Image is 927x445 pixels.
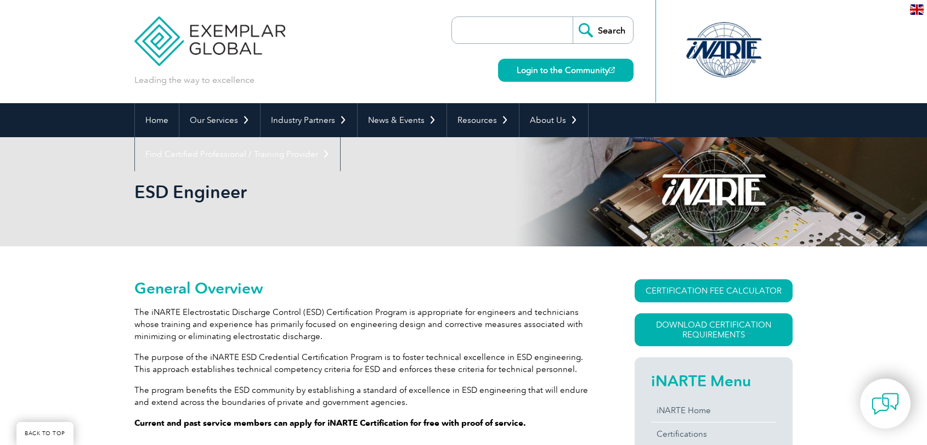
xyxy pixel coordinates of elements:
a: Our Services [179,103,260,137]
h2: iNARTE Menu [651,372,776,390]
img: contact-chat.png [872,390,899,418]
a: iNARTE Home [651,399,776,422]
p: The program benefits the ESD community by establishing a standard of excellence in ESD engineerin... [134,384,595,408]
p: The iNARTE Electrostatic Discharge Control (ESD) Certification Program is appropriate for enginee... [134,306,595,342]
a: Find Certified Professional / Training Provider [135,137,340,171]
a: Industry Partners [261,103,357,137]
a: CERTIFICATION FEE CALCULATOR [635,279,793,302]
a: Download Certification Requirements [635,313,793,346]
a: About Us [519,103,588,137]
img: en [910,4,924,15]
a: News & Events [358,103,446,137]
p: The purpose of the iNARTE ESD Credential Certification Program is to foster technical excellence ... [134,351,595,375]
h2: General Overview [134,279,595,297]
input: Search [573,17,633,43]
strong: Current and past service members can apply for iNARTE Certification for free with proof of service. [134,418,526,428]
a: Resources [447,103,519,137]
a: Login to the Community [498,59,634,82]
p: Leading the way to excellence [134,74,255,86]
h1: ESD Engineer [134,181,556,202]
img: open_square.png [609,67,615,73]
a: Home [135,103,179,137]
a: BACK TO TOP [16,422,74,445]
